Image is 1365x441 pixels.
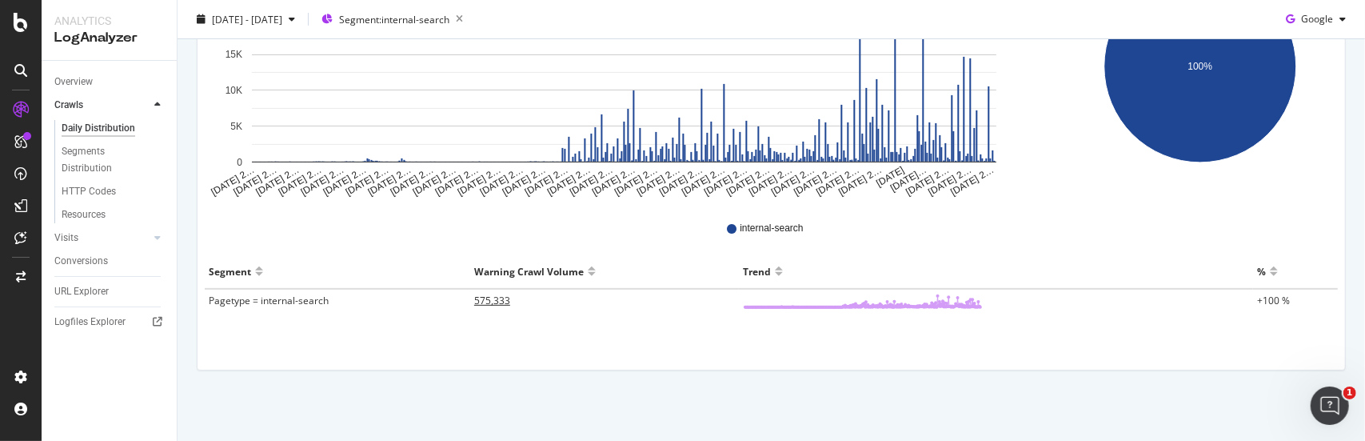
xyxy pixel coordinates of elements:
[237,157,242,168] text: 0
[54,314,166,331] a: Logfiles Explorer
[226,85,242,96] text: 10K
[62,143,150,177] div: Segments Distribution
[62,206,166,223] a: Resources
[62,206,106,223] div: Resources
[226,50,242,61] text: 15K
[212,12,282,26] span: [DATE] - [DATE]
[54,74,166,90] a: Overview
[62,120,166,137] a: Daily Distribution
[54,13,164,29] div: Analytics
[54,230,78,247] div: Visits
[62,120,135,137] div: Daily Distribution
[209,259,251,284] div: Segment
[54,314,126,331] div: Logfiles Explorer
[54,253,166,270] a: Conversions
[474,294,510,307] span: 575,333
[209,294,329,307] span: Pagetype = internal-search
[1343,387,1356,399] span: 1
[54,283,166,300] a: URL Explorer
[1187,61,1212,72] text: 100%
[62,143,166,177] a: Segments Distribution
[740,222,803,235] span: internal-search
[54,283,109,300] div: URL Explorer
[54,230,150,247] a: Visits
[62,183,166,200] a: HTTP Codes
[1301,12,1333,26] span: Google
[1257,294,1290,307] span: +100 %
[315,6,469,32] button: Segment:internal-search
[1311,387,1349,425] iframe: Intercom live chat
[230,121,242,132] text: 5K
[54,253,108,270] div: Conversions
[54,29,164,47] div: LogAnalyzer
[743,259,771,284] div: Trend
[54,97,150,114] a: Crawls
[339,12,449,26] span: Segment: internal-search
[1279,6,1352,32] button: Google
[474,259,584,284] div: Warning Crawl Volume
[874,164,906,189] text: [DATE]
[1257,259,1266,284] div: %
[190,6,301,32] button: [DATE] - [DATE]
[62,183,116,200] div: HTTP Codes
[54,97,83,114] div: Crawls
[54,74,93,90] div: Overview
